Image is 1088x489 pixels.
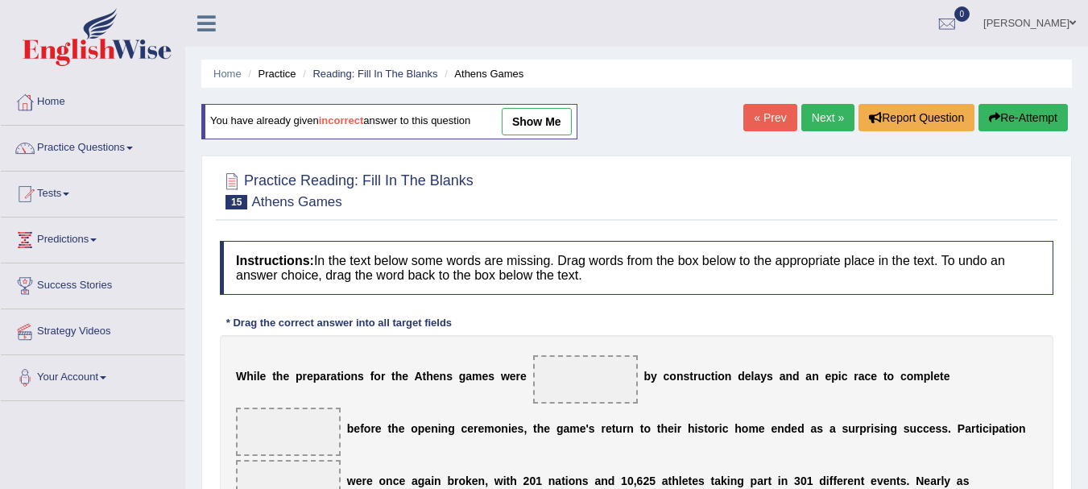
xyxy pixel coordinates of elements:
b: k [721,474,727,487]
b: t [657,422,661,435]
b: e [929,422,936,435]
b: n [434,474,441,487]
b: i [565,474,569,487]
b: o [364,422,371,435]
b: r [693,370,697,383]
b: s [518,422,524,435]
b: 1 [807,474,813,487]
b: e [745,370,751,383]
b: e [692,474,698,487]
b: 0 [529,474,536,487]
b: r [677,422,681,435]
b: e [924,474,930,487]
b: e [354,422,360,435]
b: s [589,422,595,435]
a: Home [1,80,184,120]
b: n [440,370,447,383]
b: f [370,370,374,383]
b: 0 [800,474,807,487]
b: s [358,370,364,383]
a: Home [213,68,242,80]
b: o [669,370,676,383]
b: a [930,474,937,487]
b: p [418,422,425,435]
b: t [533,422,537,435]
b: . [907,474,910,487]
b: n [548,474,556,487]
b: t [423,370,427,383]
b: p [296,370,303,383]
b: e [825,370,831,383]
b: ' [586,422,589,435]
b: e [283,370,289,383]
b: s [941,422,948,435]
b: a [424,474,431,487]
b: o [379,474,387,487]
b: e [511,422,518,435]
b: s [767,370,773,383]
b: 2 [643,474,649,487]
b: s [488,370,494,383]
a: Strategy Videos [1,309,184,350]
b: i [508,422,511,435]
h2: Practice Reading: Fill In The Blanks [220,169,474,209]
b: d [819,474,826,487]
b: o [569,474,576,487]
small: Athens Games [251,194,341,209]
b: r [601,422,605,435]
b: n [890,474,897,487]
b: p [992,422,999,435]
span: 0 [954,6,970,22]
span: 15 [225,195,247,209]
b: a [331,370,337,383]
b: i [694,422,697,435]
b: e [580,422,586,435]
b: t [387,422,391,435]
b: r [454,474,458,487]
b: c [865,370,871,383]
b: g [459,370,466,383]
span: Drop target [533,355,638,404]
b: a [555,474,561,487]
b: i [674,422,677,435]
b: c [983,422,989,435]
b: t [507,474,511,487]
b: o [643,422,651,435]
b: t [561,474,565,487]
b: s [582,474,589,487]
b: n [478,474,486,487]
b: a [563,422,569,435]
b: g [418,474,425,487]
b: h [426,370,433,383]
b: n [627,422,634,435]
b: i [778,474,781,487]
b: f [360,422,364,435]
b: n [812,370,819,383]
b: e [847,474,854,487]
a: Success Stories [1,263,184,304]
b: f [833,474,837,487]
b: t [640,422,644,435]
b: e [871,370,877,383]
b: e [944,370,950,383]
b: n [431,422,438,435]
b: n [386,474,393,487]
b: i [719,422,722,435]
b: r [763,474,767,487]
a: Next » [801,104,854,131]
b: 6 [637,474,643,487]
b: d [797,422,805,435]
b: r [854,370,858,383]
b: t [940,370,944,383]
b: i [838,370,842,383]
b: s [698,474,705,487]
b: W [236,370,246,383]
b: u [615,422,623,435]
b: h [276,370,283,383]
b: h [688,422,695,435]
b: e [399,422,405,435]
b: a [754,370,760,383]
b: a [858,370,865,383]
b: u [697,370,705,383]
b: h [734,422,742,435]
